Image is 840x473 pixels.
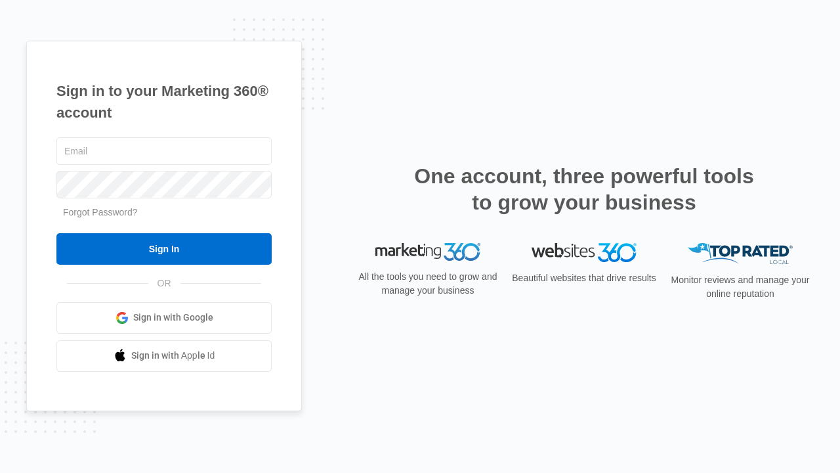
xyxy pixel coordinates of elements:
[511,271,658,285] p: Beautiful websites that drive results
[56,340,272,372] a: Sign in with Apple Id
[56,302,272,334] a: Sign in with Google
[354,270,501,298] p: All the tools you need to grow and manage your business
[56,233,272,265] input: Sign In
[667,273,814,301] p: Monitor reviews and manage your online reputation
[375,243,480,261] img: Marketing 360
[56,80,272,124] h1: Sign in to your Marketing 360® account
[131,349,215,363] span: Sign in with Apple Id
[410,163,758,215] h2: One account, three powerful tools to grow your business
[133,311,213,325] span: Sign in with Google
[532,243,637,262] img: Websites 360
[56,137,272,165] input: Email
[148,277,180,290] span: OR
[63,207,138,217] a: Forgot Password?
[688,243,793,265] img: Top Rated Local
